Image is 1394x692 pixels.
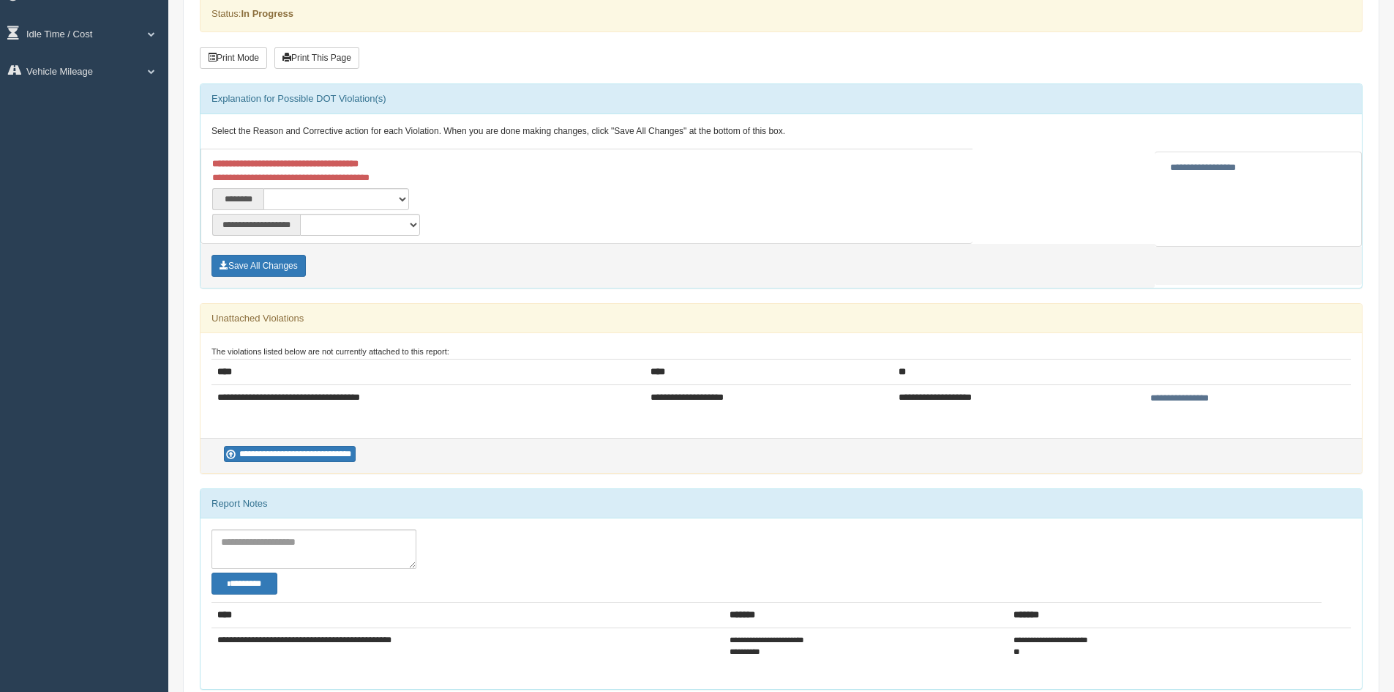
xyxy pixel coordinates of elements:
div: Explanation for Possible DOT Violation(s) [201,84,1362,114]
div: Select the Reason and Corrective action for each Violation. When you are done making changes, cli... [201,114,1362,149]
div: Unattached Violations [201,304,1362,333]
small: The violations listed below are not currently attached to this report: [211,347,449,356]
button: Print This Page [274,47,359,69]
strong: In Progress [241,8,293,19]
button: Change Filter Options [211,573,277,595]
div: Report Notes [201,489,1362,518]
button: Save [211,255,306,277]
button: Print Mode [200,47,267,69]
